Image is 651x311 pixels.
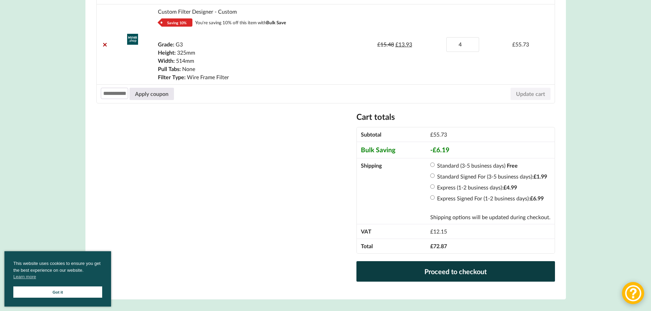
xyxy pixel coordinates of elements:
[430,228,433,235] span: £
[154,4,373,84] td: Custom Filter Designer - Custom
[430,131,447,138] bdi: 55.73
[13,260,102,282] span: This website uses cookies to ensure you get the best experience on our website.
[356,112,555,122] h2: Cart totals
[377,41,394,47] bdi: 15.48
[357,158,426,224] th: Shipping
[357,224,426,239] th: VAT
[395,41,412,47] bdi: 13.93
[511,88,551,100] button: Update cart
[530,195,544,201] bdi: 6.99
[158,48,176,57] dt: Height:
[512,41,515,47] span: £
[437,162,505,169] label: Standard (3-5 business days)
[503,184,517,190] bdi: 4.99
[356,261,555,282] a: Proceed to checkout
[158,57,369,65] p: 514mm
[446,37,479,52] input: Product quantity
[533,173,537,180] span: £
[437,195,544,201] label: Express Signed For (1-2 business days):
[430,228,447,235] span: 12.15
[377,41,380,47] span: £
[512,41,529,47] bdi: 55.73
[430,243,447,249] bdi: 72.87
[437,173,547,180] label: Standard Signed For (3-5 business days):
[4,251,111,307] div: cookieconsent
[158,73,186,81] dt: Filter Type:
[101,40,109,48] a: Remove Custom Filter Designer - Custom Saving 10% You're saving 10% off this item with Bulk Save ...
[158,73,369,81] p: Wire Frame Filter
[13,273,36,280] a: cookies - Learn more
[357,239,426,253] th: Total
[158,48,369,57] p: 325mm
[533,173,547,180] bdi: 1.99
[426,142,555,158] td: -
[266,20,286,25] b: Bulk Save
[158,40,369,48] p: G3
[395,41,398,47] span: £
[162,18,192,27] div: Saving 10%
[13,286,102,298] a: Got it cookie
[158,65,181,73] dt: Pull Tabs:
[430,243,433,249] span: £
[357,127,426,142] th: Subtotal
[433,146,449,154] bdi: 6.19
[430,131,433,138] span: £
[430,213,551,221] p: Shipping options will be updated during checkout.
[158,65,369,73] p: None
[503,184,506,190] span: £
[433,146,436,154] span: £
[357,142,426,158] th: Bulk Saving
[127,34,138,45] img: Custom Filter Designer - Custom
[158,40,174,48] dt: Grade:
[130,88,174,100] button: Apply coupon
[530,195,533,201] span: £
[158,57,175,65] dt: Width:
[437,184,517,190] label: Express (1-2 business days):
[195,18,286,27] div: You're saving 10% off this item with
